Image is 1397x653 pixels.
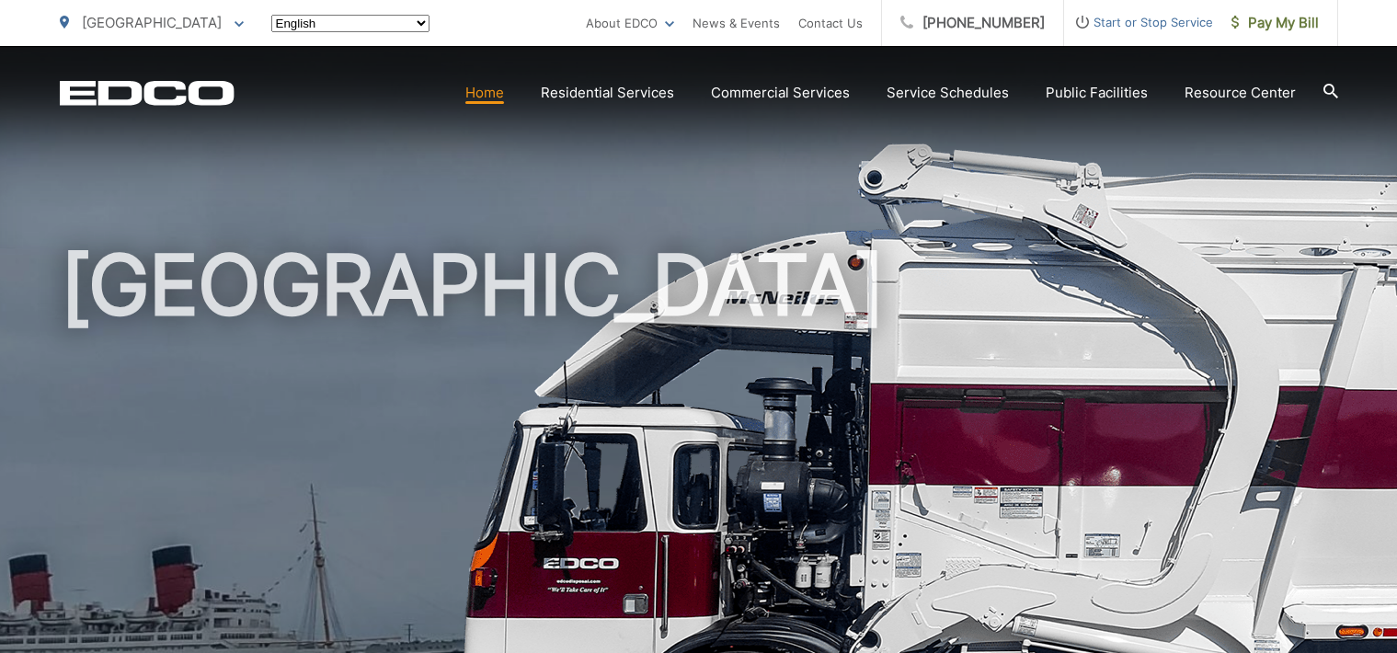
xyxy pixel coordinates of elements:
[541,82,674,104] a: Residential Services
[1231,12,1319,34] span: Pay My Bill
[693,12,780,34] a: News & Events
[1185,82,1296,104] a: Resource Center
[60,80,235,106] a: EDCD logo. Return to the homepage.
[798,12,863,34] a: Contact Us
[711,82,850,104] a: Commercial Services
[586,12,674,34] a: About EDCO
[465,82,504,104] a: Home
[887,82,1009,104] a: Service Schedules
[271,15,429,32] select: Select a language
[82,14,222,31] span: [GEOGRAPHIC_DATA]
[1046,82,1148,104] a: Public Facilities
